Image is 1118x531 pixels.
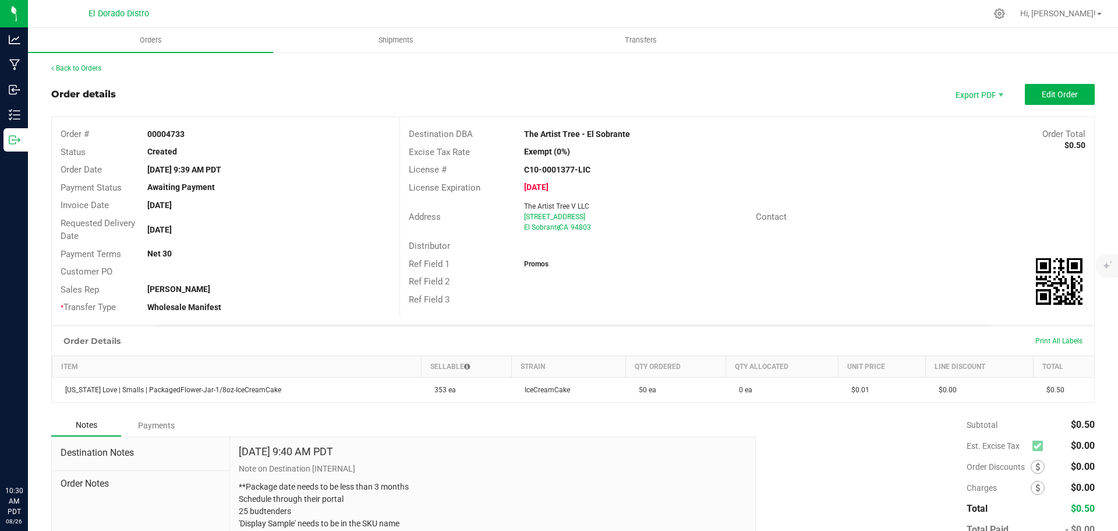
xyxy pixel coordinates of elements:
span: El Dorado Distro [89,9,149,19]
span: $0.50 [1041,386,1064,394]
span: Charges [967,483,1031,493]
span: Edit Order [1042,90,1078,99]
span: Shipments [363,35,429,45]
span: Payment Status [61,182,122,193]
strong: C10-0001377-LIC [524,165,590,174]
span: Contact [756,212,787,222]
strong: [DATE] 9:39 AM PDT [147,165,221,174]
iframe: Resource center [12,438,47,473]
inline-svg: Outbound [9,134,20,146]
span: Subtotal [967,420,997,430]
strong: Net 30 [147,249,172,258]
span: Destination DBA [409,129,473,139]
div: Payments [121,415,191,436]
span: 94803 [571,223,591,231]
span: $0.00 [1071,461,1095,472]
span: El Sobrante [524,223,560,231]
span: Transfers [609,35,673,45]
a: Orders [28,28,273,52]
span: 0 ea [733,386,752,394]
span: Payment Terms [61,249,121,259]
qrcode: 00004733 [1036,258,1082,305]
span: $0.00 [1071,440,1095,451]
p: **Package date needs to be less than 3 months Schedule through their portal 25 budtenders 'Displa... [239,481,746,530]
span: 50 ea [633,386,656,394]
h1: Order Details [63,336,121,346]
inline-svg: Manufacturing [9,59,20,71]
span: Orders [124,35,178,45]
strong: Created [147,147,177,156]
span: The Artist Tree V LLC [524,202,589,210]
th: Total [1034,356,1094,377]
span: $0.50 [1071,419,1095,430]
button: Edit Order [1025,84,1095,105]
span: Destination Notes [61,446,221,460]
span: $0.50 [1071,503,1095,514]
strong: [DATE] [147,201,172,210]
strong: Wholesale Manifest [147,303,221,312]
span: CA [559,223,568,231]
span: Transfer Type [61,302,116,312]
span: Order Date [61,164,102,175]
th: Strain [512,356,626,377]
span: Status [61,147,86,157]
th: Qty Ordered [626,356,726,377]
span: Order Total [1042,129,1085,139]
strong: Exempt (0%) [524,147,570,156]
span: Print All Labels [1035,337,1082,345]
strong: The Artist Tree - El Sobrante [524,129,630,139]
span: Customer PO [61,266,112,277]
span: [STREET_ADDRESS] [524,213,585,221]
li: Export PDF [943,84,1013,105]
th: Unit Price [838,356,926,377]
span: Order Discounts [967,462,1031,472]
div: Order details [51,87,116,101]
span: $0.01 [845,386,869,394]
th: Line Discount [926,356,1034,377]
span: 353 ea [429,386,456,394]
span: Invoice Date [61,200,109,210]
th: Qty Allocated [726,356,838,377]
strong: [DATE] [147,225,172,234]
span: Total [967,503,988,514]
span: License # [409,164,447,175]
span: Ref Field 3 [409,294,450,305]
span: Ref Field 2 [409,276,450,287]
p: Note on Destination [INTERNAL] [239,463,746,475]
p: 08/26 [5,517,23,526]
span: Sales Rep [61,284,99,295]
span: , [558,223,559,231]
iframe: Resource center unread badge [34,436,48,450]
strong: [DATE] [524,182,549,192]
th: Item [52,356,422,377]
span: Distributor [409,241,450,251]
a: Shipments [273,28,518,52]
strong: $0.50 [1064,140,1085,150]
span: $0.00 [933,386,957,394]
div: Notes [51,414,121,437]
span: License Expiration [409,182,480,193]
span: Hi, [PERSON_NAME]! [1020,9,1096,18]
inline-svg: Inventory [9,109,20,121]
span: Order # [61,129,89,139]
img: Scan me! [1036,258,1082,305]
span: Address [409,212,441,222]
div: Manage settings [992,8,1007,19]
span: Est. Excise Tax [967,441,1028,451]
span: Requested Delivery Date [61,218,135,242]
strong: Promos [524,260,549,268]
h4: [DATE] 9:40 AM PDT [239,446,333,458]
inline-svg: Inbound [9,84,20,96]
span: $0.00 [1071,482,1095,493]
span: [US_STATE] Love | Smalls | PackagedFlower-Jar-1/8oz-IceCreamCake [59,386,281,394]
span: Excise Tax Rate [409,147,470,157]
strong: [PERSON_NAME] [147,284,210,294]
a: Back to Orders [51,64,101,72]
strong: Awaiting Payment [147,182,215,192]
span: Ref Field 1 [409,259,450,269]
span: Calculate excise tax [1032,438,1048,453]
a: Transfers [518,28,763,52]
p: 10:30 AM PDT [5,486,23,517]
th: Sellable [422,356,512,377]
